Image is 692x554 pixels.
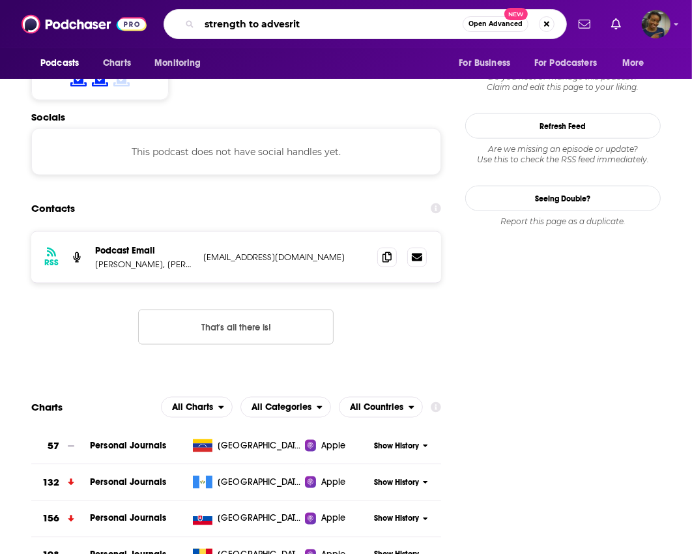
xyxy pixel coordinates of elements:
span: Slovakia [218,512,302,525]
a: 132 [31,465,90,501]
h3: RSS [44,257,59,268]
div: This podcast does not have social handles yet. [31,128,441,175]
span: Apple [321,439,346,452]
span: Show History [374,514,419,525]
h2: Contacts [31,196,75,221]
span: Show History [374,441,419,452]
a: Show notifications dropdown [573,13,596,35]
button: Nothing here. [138,310,334,345]
span: Open Advanced [469,21,523,27]
button: Show History [370,514,432,525]
img: User Profile [642,10,670,38]
span: For Business [459,54,510,72]
a: [GEOGRAPHIC_DATA] [188,512,305,525]
a: [GEOGRAPHIC_DATA], Bolivarian Republic of [188,439,305,452]
span: New [504,8,528,20]
h2: Charts [31,401,63,413]
a: Apple [305,512,370,525]
p: Podcast Email [95,245,193,256]
a: Charts [94,51,139,76]
button: open menu [31,51,96,76]
a: Personal Journals [90,513,167,524]
button: Show History [370,477,432,488]
div: Are we missing an episode or update? Use this to check the RSS feed immediately. [465,144,661,165]
h2: Countries [339,397,423,418]
span: Apple [321,476,346,489]
button: open menu [145,51,218,76]
span: Monitoring [154,54,201,72]
a: Apple [305,476,370,489]
span: For Podcasters [534,54,597,72]
a: [GEOGRAPHIC_DATA] [188,476,305,489]
p: [EMAIL_ADDRESS][DOMAIN_NAME] [203,252,367,263]
span: Logged in as sabrinajohnson [642,10,670,38]
h2: Platforms [161,397,233,418]
h3: 132 [42,475,59,490]
div: Search podcasts, credits, & more... [164,9,567,39]
span: Show History [374,477,419,488]
span: All Countries [350,403,403,412]
span: All Charts [172,403,213,412]
div: Report this page as a duplicate. [465,216,661,227]
button: open menu [526,51,616,76]
h2: Socials [31,111,441,123]
span: Podcasts [40,54,79,72]
button: Refresh Feed [465,113,661,139]
span: Apple [321,512,346,525]
button: Show History [370,441,432,452]
h3: 57 [48,439,59,454]
button: open menu [613,51,661,76]
button: Open AdvancedNew [463,16,528,32]
a: Show notifications dropdown [606,13,626,35]
input: Search podcasts, credits, & more... [199,14,463,35]
button: Show profile menu [642,10,670,38]
button: open menu [240,397,331,418]
a: Seeing Double? [465,186,661,211]
span: All Categories [252,403,311,412]
div: Claim and edit this page to your liking. [465,72,661,93]
span: Venezuela, Bolivarian Republic of [218,439,302,452]
h3: 156 [42,512,59,527]
span: More [622,54,644,72]
button: open menu [450,51,526,76]
p: [PERSON_NAME], [PERSON_NAME] [95,259,193,270]
button: open menu [339,397,423,418]
a: Personal Journals [90,476,167,488]
img: Podchaser - Follow, Share and Rate Podcasts [22,12,147,36]
span: Charts [103,54,131,72]
a: 156 [31,501,90,537]
h2: Categories [240,397,331,418]
button: open menu [161,397,233,418]
a: Personal Journals [90,440,167,451]
a: Apple [305,439,370,452]
span: Guatemala [218,476,302,489]
a: 57 [31,428,90,464]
